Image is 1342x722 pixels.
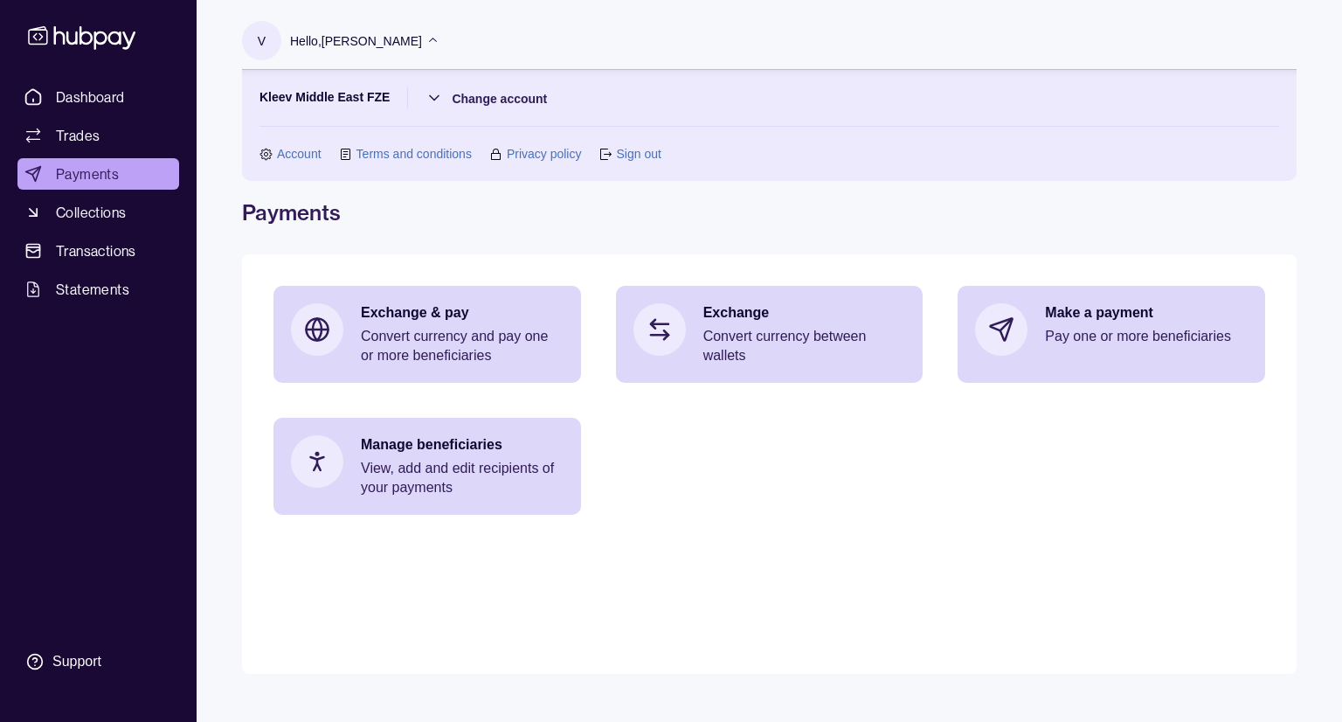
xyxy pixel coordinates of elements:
[17,235,179,267] a: Transactions
[277,144,322,163] a: Account
[56,279,129,300] span: Statements
[242,198,1297,226] h1: Payments
[52,652,101,671] div: Support
[616,144,661,163] a: Sign out
[361,303,564,323] p: Exchange & pay
[290,31,422,51] p: Hello, [PERSON_NAME]
[273,418,581,515] a: Manage beneficiariesView, add and edit recipients of your payments
[703,327,906,365] p: Convert currency between wallets
[1045,327,1248,346] p: Pay one or more beneficiaries
[361,435,564,455] p: Manage beneficiaries
[616,286,923,383] a: ExchangeConvert currency between wallets
[958,286,1265,373] a: Make a paymentPay one or more beneficiaries
[425,87,547,108] button: Change account
[17,197,179,228] a: Collections
[452,92,547,106] span: Change account
[56,125,100,146] span: Trades
[17,274,179,305] a: Statements
[361,327,564,365] p: Convert currency and pay one or more beneficiaries
[17,81,179,113] a: Dashboard
[56,87,125,108] span: Dashboard
[258,31,266,51] p: V
[17,643,179,680] a: Support
[259,87,390,108] p: Kleev Middle East FZE
[17,158,179,190] a: Payments
[56,202,126,223] span: Collections
[17,120,179,151] a: Trades
[361,459,564,497] p: View, add and edit recipients of your payments
[1045,303,1248,323] p: Make a payment
[273,286,581,383] a: Exchange & payConvert currency and pay one or more beneficiaries
[703,303,906,323] p: Exchange
[56,240,136,261] span: Transactions
[356,144,472,163] a: Terms and conditions
[507,144,582,163] a: Privacy policy
[56,163,119,184] span: Payments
